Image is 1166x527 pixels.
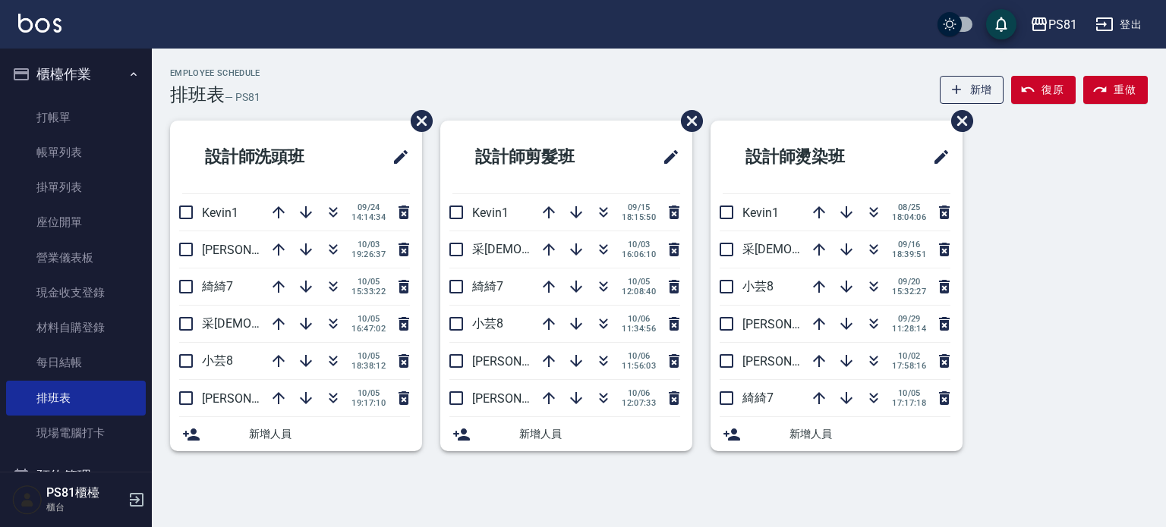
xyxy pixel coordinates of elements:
[892,212,926,222] span: 18:04:06
[892,287,926,296] span: 15:32:27
[399,99,435,143] span: 刪除班表
[742,242,887,256] span: 采[DEMOGRAPHIC_DATA]2
[1089,11,1148,39] button: 登出
[711,417,963,451] div: 新增人員
[622,240,656,249] span: 10/03
[6,310,146,345] a: 材料自購登錄
[6,416,146,450] a: 現場電腦打卡
[892,314,926,324] span: 09/29
[742,391,774,405] span: 綺綺7
[202,205,238,220] span: Kevin1
[383,139,410,175] span: 修改班表的標題
[351,277,386,287] span: 10/05
[351,314,386,324] span: 10/05
[472,391,570,406] span: [PERSON_NAME]3
[472,205,509,220] span: Kevin1
[622,212,656,222] span: 18:15:50
[622,388,656,398] span: 10/06
[622,249,656,259] span: 16:06:10
[351,388,386,398] span: 10/05
[742,354,840,369] span: [PERSON_NAME]6
[18,14,61,33] img: Logo
[472,279,503,293] span: 綺綺7
[940,76,1004,104] button: 新增
[1048,15,1077,34] div: PS81
[46,485,124,500] h5: PS81櫃檯
[351,361,386,371] span: 18:38:12
[351,249,386,259] span: 19:26:37
[6,381,146,416] a: 排班表
[440,417,692,451] div: 新增人員
[472,354,570,369] span: [PERSON_NAME]6
[351,287,386,296] span: 15:33:22
[6,240,146,275] a: 營業儀表板
[46,500,124,514] p: 櫃台
[892,249,926,259] span: 18:39:51
[202,353,233,368] span: 小芸8
[622,324,656,334] span: 11:34:56
[892,324,926,334] span: 11:28:14
[351,212,386,222] span: 14:14:34
[892,240,926,249] span: 09/16
[351,240,386,249] span: 10/03
[351,324,386,334] span: 16:47:02
[6,275,146,310] a: 現金收支登錄
[986,9,1016,39] button: save
[892,277,926,287] span: 09/20
[452,130,625,184] h2: 設計師剪髮班
[789,426,950,442] span: 新增人員
[170,417,422,451] div: 新增人員
[225,89,260,105] h6: — PS81
[519,426,680,442] span: 新增人員
[6,456,146,496] button: 預約管理
[472,242,616,256] span: 采[DEMOGRAPHIC_DATA]2
[622,361,656,371] span: 11:56:03
[12,485,43,515] img: Person
[940,99,975,143] span: 刪除班表
[622,202,656,212] span: 09/15
[653,139,680,175] span: 修改班表的標題
[182,130,355,184] h2: 設計師洗頭班
[351,202,386,212] span: 09/24
[892,398,926,408] span: 17:17:18
[622,287,656,296] span: 12:08:40
[622,398,656,408] span: 12:07:33
[6,100,146,135] a: 打帳單
[6,135,146,170] a: 帳單列表
[1024,9,1083,40] button: PS81
[202,243,300,257] span: [PERSON_NAME]6
[892,351,926,361] span: 10/02
[249,426,410,442] span: 新增人員
[1083,76,1148,104] button: 重做
[742,279,774,293] span: 小芸8
[6,205,146,240] a: 座位開單
[202,279,233,293] span: 綺綺7
[892,388,926,398] span: 10/05
[923,139,950,175] span: 修改班表的標題
[6,345,146,380] a: 每日結帳
[723,130,895,184] h2: 設計師燙染班
[622,351,656,361] span: 10/06
[622,314,656,324] span: 10/06
[622,277,656,287] span: 10/05
[472,316,503,331] span: 小芸8
[892,202,926,212] span: 08/25
[1011,76,1076,104] button: 復原
[202,391,300,406] span: [PERSON_NAME]3
[670,99,705,143] span: 刪除班表
[351,351,386,361] span: 10/05
[351,398,386,408] span: 19:17:10
[742,205,779,220] span: Kevin1
[6,170,146,205] a: 掛單列表
[202,316,346,331] span: 采[DEMOGRAPHIC_DATA]2
[6,55,146,94] button: 櫃檯作業
[742,317,840,331] span: [PERSON_NAME]3
[892,361,926,371] span: 17:58:16
[170,84,225,105] h3: 排班表
[170,68,260,78] h2: Employee Schedule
